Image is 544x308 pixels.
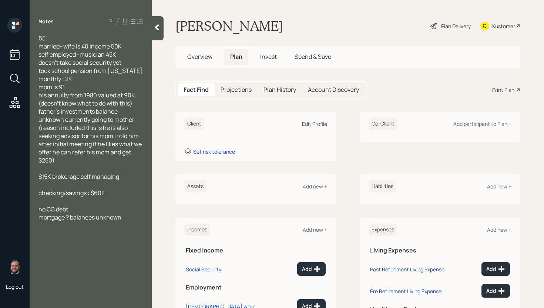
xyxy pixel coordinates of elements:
div: Edit Profile [302,120,327,127]
h5: Employment [186,284,326,291]
h6: Expenses [369,224,397,236]
h1: [PERSON_NAME] [175,18,283,34]
h5: Projections [221,86,252,93]
div: Social Security [186,266,221,273]
div: Pre Retirement Living Expense [370,288,441,295]
div: Add participant to Plan + [453,120,511,127]
h5: Fact Find [184,86,209,93]
div: Add new + [487,183,511,190]
div: Print Plan [492,86,514,94]
span: Spend & Save [295,53,331,61]
span: 65 married- wife is 40 income 50K self employed -musician 45K doesn't take social security yet to... [38,34,144,164]
div: Add new + [487,226,511,233]
h5: Account Discovery [308,86,359,93]
div: Add [302,265,321,273]
img: james-distasi-headshot.png [7,260,22,274]
h6: Co-Client [369,118,397,130]
span: $15K brokerage self managing [38,173,119,181]
h5: Plan History [263,86,296,93]
div: Plan Delivery [441,22,471,30]
span: no CC debt mortgage ? balances unknown [38,205,121,221]
h6: Client [184,118,204,130]
div: Add new + [303,226,327,233]
h6: Incomes [184,224,210,236]
button: Add [297,262,326,276]
label: Notes [38,18,54,25]
button: Add [481,262,510,276]
div: Kustomer [492,22,515,30]
h5: Fixed Income [186,247,326,254]
span: Invest [260,53,277,61]
h5: Living Expenses [370,247,510,254]
div: Add new + [303,183,327,190]
div: Add [486,287,505,295]
h6: Assets [184,180,206,192]
div: Post Retirement Living Expense [370,266,444,273]
h6: Liabilities [369,180,396,192]
button: Add [481,284,510,298]
span: checking/savings : $60K [38,189,105,197]
div: Add [486,265,505,273]
span: Plan [230,53,242,61]
div: Set risk tolerance [193,148,235,155]
span: Overview [187,53,212,61]
div: Log out [6,283,24,290]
